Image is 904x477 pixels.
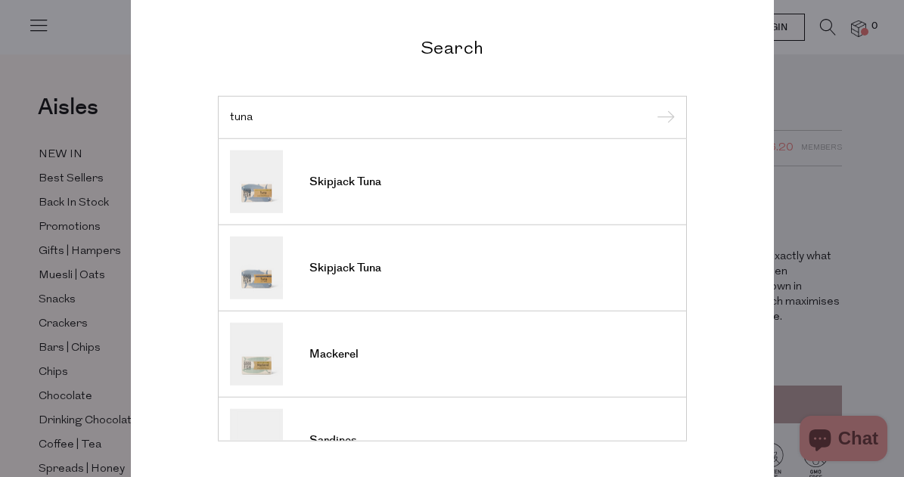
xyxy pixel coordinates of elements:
[309,433,356,448] span: Sardines
[230,111,675,122] input: Search
[230,323,283,386] img: Mackerel
[309,347,359,362] span: Mackerel
[309,175,381,190] span: Skipjack Tuna
[230,237,283,299] img: Skipjack Tuna
[230,237,675,299] a: Skipjack Tuna
[230,409,283,472] img: Sardines
[230,409,675,472] a: Sardines
[230,150,283,213] img: Skipjack Tuna
[230,150,675,213] a: Skipjack Tuna
[218,36,687,57] h2: Search
[230,323,675,386] a: Mackerel
[309,261,381,276] span: Skipjack Tuna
